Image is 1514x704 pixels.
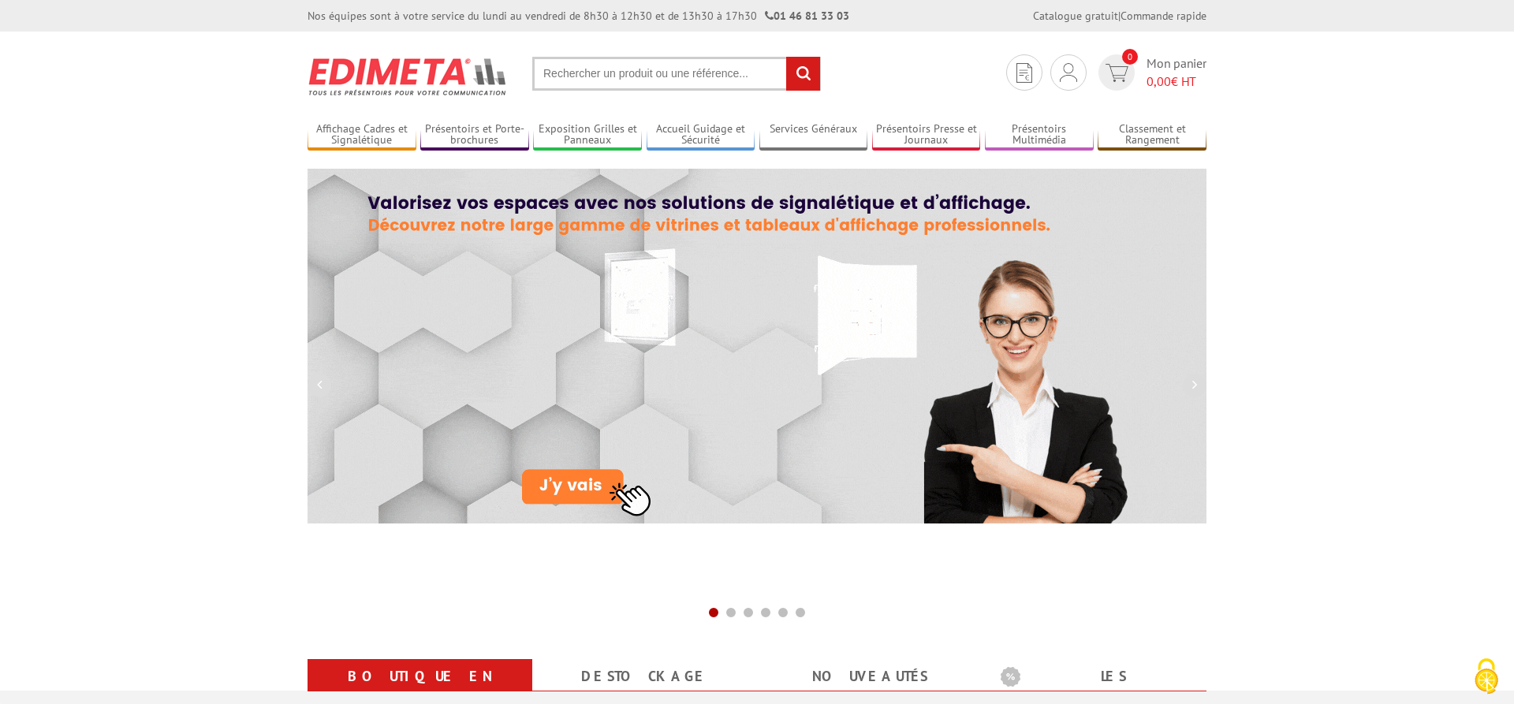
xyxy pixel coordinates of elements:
a: Exposition Grilles et Panneaux [533,122,642,148]
a: Accueil Guidage et Sécurité [647,122,755,148]
a: Catalogue gratuit [1033,9,1118,23]
a: Présentoirs Presse et Journaux [872,122,981,148]
input: rechercher [786,57,820,91]
a: Commande rapide [1121,9,1206,23]
b: Les promotions [1001,662,1198,694]
img: devis rapide [1106,64,1128,82]
a: nouveautés [776,662,963,691]
span: 0 [1122,49,1138,65]
div: Nos équipes sont à votre service du lundi au vendredi de 8h30 à 12h30 et de 13h30 à 17h30 [308,8,849,24]
span: 0,00 [1147,73,1171,89]
a: Destockage [551,662,738,691]
a: Affichage Cadres et Signalétique [308,122,416,148]
span: Mon panier [1147,54,1206,91]
a: Présentoirs Multimédia [985,122,1094,148]
a: devis rapide 0 Mon panier 0,00€ HT [1094,54,1206,91]
a: Classement et Rangement [1098,122,1206,148]
span: € HT [1147,73,1206,91]
img: devis rapide [1060,63,1077,82]
button: Cookies (fenêtre modale) [1459,650,1514,704]
a: Services Généraux [759,122,868,148]
input: Rechercher un produit ou une référence... [532,57,821,91]
img: devis rapide [1016,63,1032,83]
img: Présentoir, panneau, stand - Edimeta - PLV, affichage, mobilier bureau, entreprise [308,47,509,106]
img: Cookies (fenêtre modale) [1467,657,1506,696]
div: | [1033,8,1206,24]
a: Présentoirs et Porte-brochures [420,122,529,148]
strong: 01 46 81 33 03 [765,9,849,23]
